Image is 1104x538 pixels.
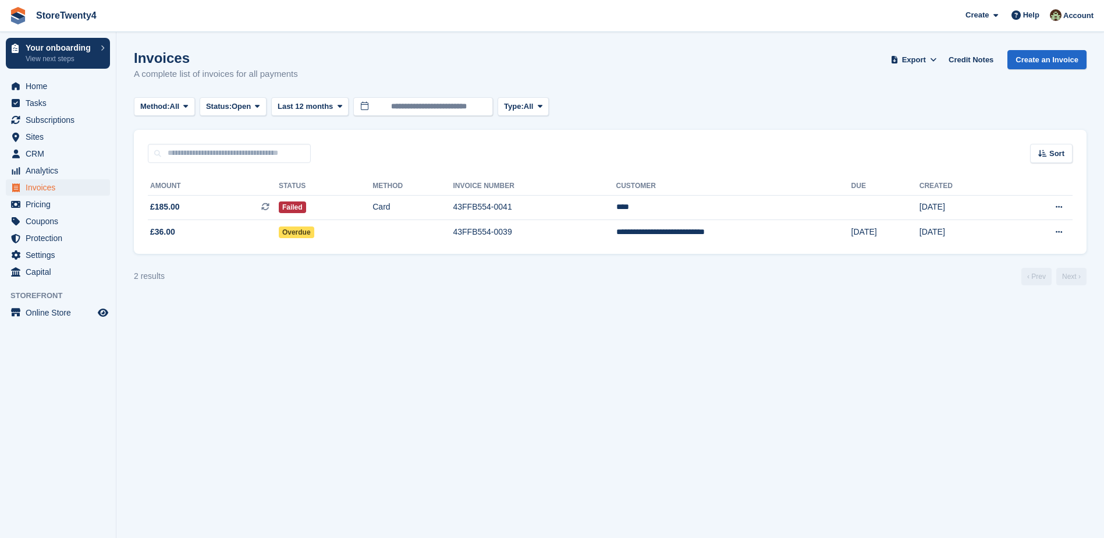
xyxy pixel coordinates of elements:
span: Help [1023,9,1039,21]
a: menu [6,230,110,246]
a: menu [6,213,110,229]
th: Amount [148,177,279,196]
span: Last 12 months [278,101,333,112]
span: Overdue [279,226,314,238]
a: Preview store [96,306,110,320]
span: Invoices [26,179,95,196]
a: menu [6,146,110,162]
td: [DATE] [920,220,1008,245]
th: Customer [616,177,851,196]
span: Protection [26,230,95,246]
span: Subscriptions [26,112,95,128]
a: menu [6,95,110,111]
span: Type: [504,101,524,112]
span: Storefront [10,290,116,302]
span: Settings [26,247,95,263]
span: Pricing [26,196,95,213]
span: All [524,101,534,112]
span: Sort [1049,148,1064,160]
a: menu [6,179,110,196]
span: Capital [26,264,95,280]
a: menu [6,129,110,145]
td: [DATE] [920,195,1008,220]
p: View next steps [26,54,95,64]
a: menu [6,247,110,263]
span: Status: [206,101,232,112]
button: Export [888,50,939,69]
span: Online Store [26,305,95,321]
nav: Page [1019,268,1089,285]
img: Lee Hanlon [1050,9,1062,21]
span: £36.00 [150,226,175,238]
span: Failed [279,201,306,213]
td: 43FFB554-0041 [453,195,616,220]
span: All [170,101,180,112]
a: menu [6,78,110,94]
p: Your onboarding [26,44,95,52]
span: Analytics [26,162,95,179]
th: Status [279,177,372,196]
td: Card [372,195,453,220]
span: Coupons [26,213,95,229]
td: [DATE] [851,220,920,245]
button: Status: Open [200,97,267,116]
a: menu [6,264,110,280]
a: Next [1056,268,1087,285]
a: StoreTwenty4 [31,6,101,25]
a: menu [6,162,110,179]
th: Due [851,177,920,196]
span: CRM [26,146,95,162]
a: Create an Invoice [1007,50,1087,69]
span: Home [26,78,95,94]
span: Tasks [26,95,95,111]
p: A complete list of invoices for all payments [134,68,298,81]
button: Type: All [498,97,549,116]
span: Sites [26,129,95,145]
span: Export [902,54,926,66]
h1: Invoices [134,50,298,66]
td: 43FFB554-0039 [453,220,616,245]
span: £185.00 [150,201,180,213]
span: Create [965,9,989,21]
th: Created [920,177,1008,196]
a: menu [6,196,110,213]
span: Account [1063,10,1094,22]
a: Your onboarding View next steps [6,38,110,69]
img: stora-icon-8386f47178a22dfd0bd8f6a31ec36ba5ce8667c1dd55bd0f319d3a0aa187defe.svg [9,7,27,24]
span: Open [232,101,251,112]
button: Method: All [134,97,195,116]
a: Credit Notes [944,50,998,69]
a: Previous [1021,268,1052,285]
th: Invoice Number [453,177,616,196]
a: menu [6,112,110,128]
th: Method [372,177,453,196]
a: menu [6,305,110,321]
div: 2 results [134,270,165,282]
span: Method: [140,101,170,112]
button: Last 12 months [271,97,349,116]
